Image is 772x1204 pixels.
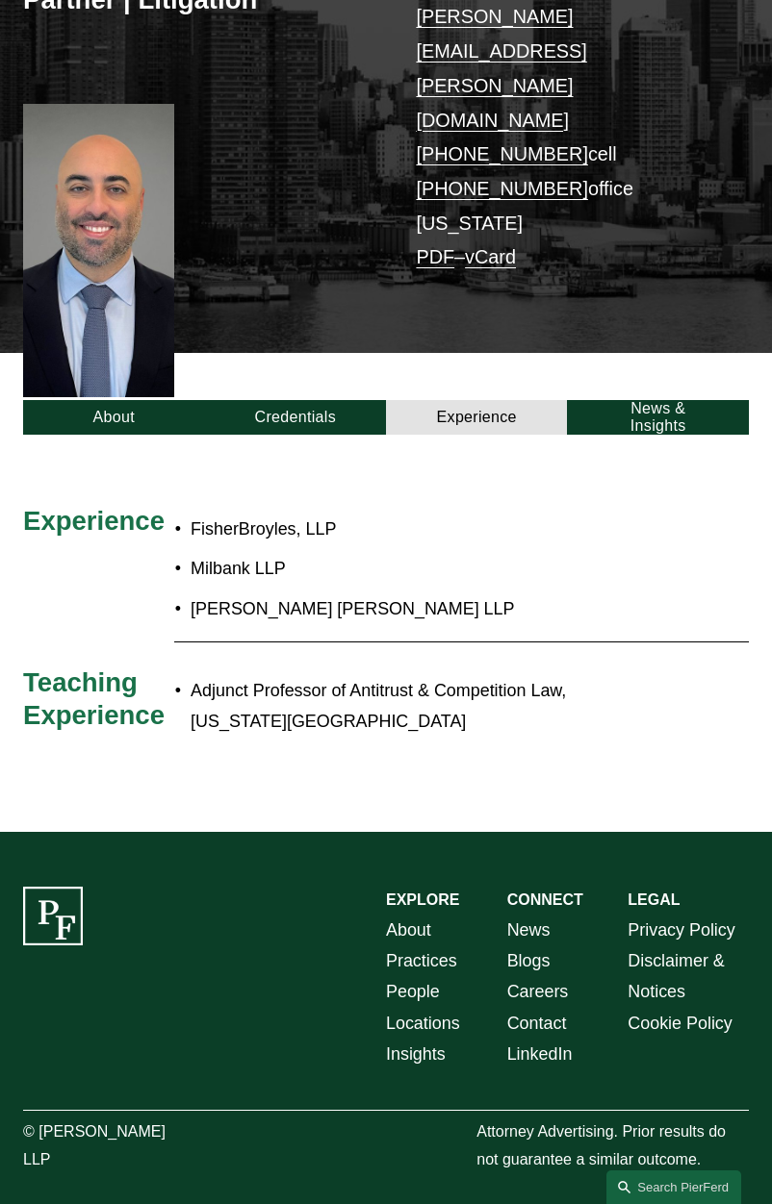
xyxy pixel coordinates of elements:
a: Cookie Policy [628,1008,732,1039]
a: LinkedIn [507,1039,573,1069]
strong: EXPLORE [386,891,459,908]
a: Disclaimer & Notices [628,945,749,1008]
a: Blogs [507,945,551,976]
p: Milbank LLP [191,553,658,584]
p: FisherBroyles, LLP [191,514,658,544]
p: © [PERSON_NAME] LLP [23,1118,174,1174]
a: About [23,400,204,435]
a: Privacy Policy [628,915,734,945]
a: About [386,915,431,945]
span: Teaching Experience [23,667,165,730]
span: Experience [23,506,165,536]
p: Adjunct Professor of Antitrust & Competition Law, [US_STATE][GEOGRAPHIC_DATA] [191,675,658,738]
a: Careers [507,976,569,1007]
a: Experience [386,400,567,435]
a: [PHONE_NUMBER] [416,178,587,199]
a: News & Insights [567,400,748,435]
a: PDF [416,246,454,267]
a: Credentials [205,400,386,435]
strong: LEGAL [628,891,680,908]
a: Contact [507,1008,567,1039]
a: Search this site [606,1170,741,1204]
p: [PERSON_NAME] [PERSON_NAME] LLP [191,593,658,624]
a: News [507,915,551,945]
a: vCard [465,246,516,267]
a: Locations [386,1008,460,1039]
p: Attorney Advertising. Prior results do not guarantee a similar outcome. [476,1118,749,1174]
a: Insights [386,1039,446,1069]
a: [PHONE_NUMBER] [416,143,587,164]
a: Practices [386,945,457,976]
a: People [386,976,440,1007]
a: [PERSON_NAME][EMAIL_ADDRESS][PERSON_NAME][DOMAIN_NAME] [416,6,586,130]
strong: CONNECT [507,891,583,908]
